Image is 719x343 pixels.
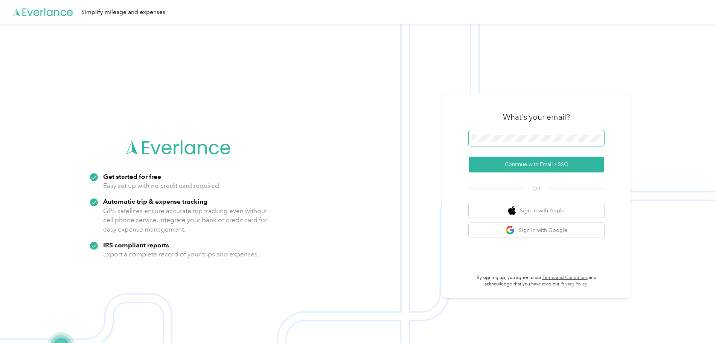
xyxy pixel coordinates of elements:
[469,223,604,238] button: google logoSign in with Google
[503,112,570,122] h3: What's your email?
[103,206,268,234] p: GPS satellites ensure accurate trip tracking even without cell phone service. Integrate your bank...
[81,8,165,17] div: Simplify mileage and expenses
[523,185,550,193] span: OR
[103,250,259,259] p: Export a complete record of your trips and expenses.
[103,172,161,180] strong: Get started for free
[506,226,515,235] img: google logo
[469,157,604,172] button: Continue with Email / SSO
[103,197,207,205] strong: Automatic trip & expense tracking
[561,281,587,287] a: Privacy Policy
[542,275,588,280] a: Terms and Conditions
[508,206,516,215] img: apple logo
[469,203,604,218] button: apple logoSign in with Apple
[103,181,219,191] p: Easy set up with no credit card required
[469,274,604,288] p: By signing up, you agree to our and acknowledge that you have read our .
[103,241,169,249] strong: IRS compliant reports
